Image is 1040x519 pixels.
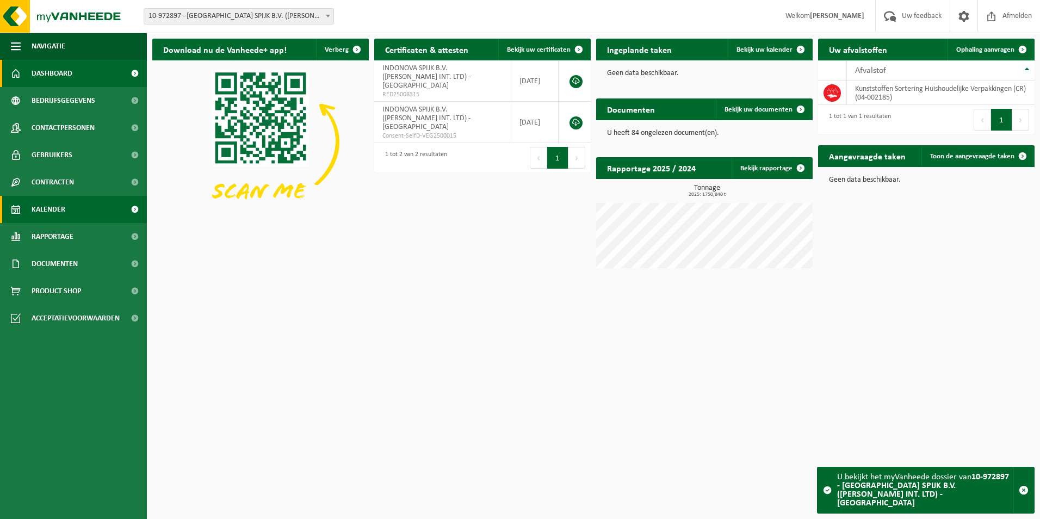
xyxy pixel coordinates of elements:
button: Verberg [316,39,368,60]
span: Documenten [32,250,78,277]
h2: Download nu de Vanheede+ app! [152,39,298,60]
span: Navigatie [32,33,65,60]
p: Geen data beschikbaar. [607,70,802,77]
h2: Documenten [596,98,666,120]
span: Bekijk uw documenten [725,106,793,113]
span: Gebruikers [32,141,72,169]
a: Ophaling aanvragen [948,39,1033,60]
span: 2025: 1750,840 t [602,192,813,197]
span: Dashboard [32,60,72,87]
td: Kunststoffen Sortering Huishoudelijke Verpakkingen (CR) (04-002185) [847,81,1035,105]
a: Toon de aangevraagde taken [921,145,1033,167]
button: Previous [974,109,991,131]
strong: [PERSON_NAME] [810,12,864,20]
button: Previous [530,147,547,169]
a: Bekijk uw documenten [716,98,812,120]
span: Ophaling aanvragen [956,46,1014,53]
div: 1 tot 1 van 1 resultaten [824,108,891,132]
span: Consent-SelfD-VEG2500015 [382,132,503,140]
span: INDONOVA SPIJK B.V. ([PERSON_NAME] INT. LTD) - [GEOGRAPHIC_DATA] [382,64,471,90]
span: Acceptatievoorwaarden [32,305,120,332]
h2: Rapportage 2025 / 2024 [596,157,707,178]
span: INDONOVA SPIJK B.V. ([PERSON_NAME] INT. LTD) - [GEOGRAPHIC_DATA] [382,106,471,131]
span: Bekijk uw kalender [736,46,793,53]
h2: Uw afvalstoffen [818,39,898,60]
span: Contactpersonen [32,114,95,141]
img: Download de VHEPlus App [152,60,369,223]
span: 10-972897 - INDONOVA SPIJK B.V. (WELLMAN INT. LTD) - SPIJK [144,8,334,24]
span: Bekijk uw certificaten [507,46,571,53]
td: [DATE] [511,60,559,102]
h2: Aangevraagde taken [818,145,917,166]
span: Kalender [32,196,65,223]
button: 1 [991,109,1012,131]
span: Product Shop [32,277,81,305]
span: Afvalstof [855,66,886,75]
span: Rapportage [32,223,73,250]
h3: Tonnage [602,184,813,197]
button: Next [1012,109,1029,131]
a: Bekijk uw certificaten [498,39,590,60]
span: Bedrijfsgegevens [32,87,95,114]
div: U bekijkt het myVanheede dossier van [837,467,1013,513]
span: Verberg [325,46,349,53]
h2: Ingeplande taken [596,39,683,60]
span: Contracten [32,169,74,196]
a: Bekijk rapportage [732,157,812,179]
span: Toon de aangevraagde taken [930,153,1014,160]
a: Bekijk uw kalender [728,39,812,60]
div: 1 tot 2 van 2 resultaten [380,146,447,170]
span: 10-972897 - INDONOVA SPIJK B.V. (WELLMAN INT. LTD) - SPIJK [144,9,333,24]
td: [DATE] [511,102,559,143]
p: U heeft 84 ongelezen document(en). [607,129,802,137]
strong: 10-972897 - [GEOGRAPHIC_DATA] SPIJK B.V. ([PERSON_NAME] INT. LTD) - [GEOGRAPHIC_DATA] [837,473,1009,508]
button: Next [568,147,585,169]
button: 1 [547,147,568,169]
h2: Certificaten & attesten [374,39,479,60]
span: RED25008315 [382,90,503,99]
p: Geen data beschikbaar. [829,176,1024,184]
